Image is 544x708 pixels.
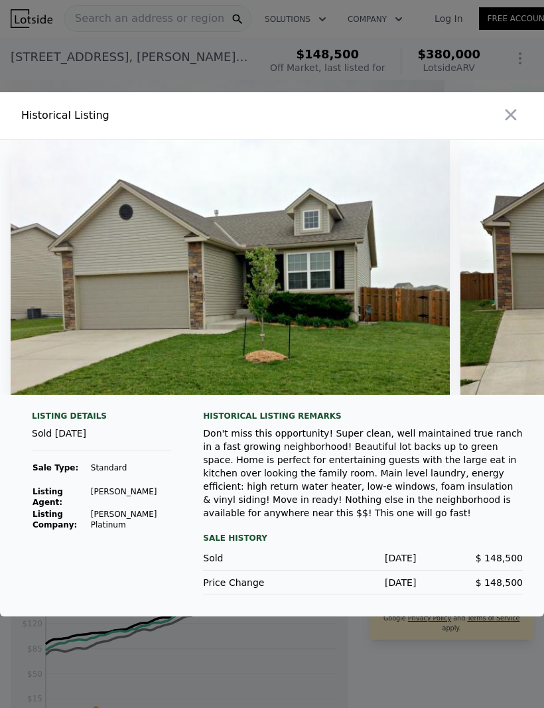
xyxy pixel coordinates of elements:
[33,463,78,472] strong: Sale Type:
[310,576,417,589] div: [DATE]
[33,487,63,507] strong: Listing Agent:
[203,530,523,546] div: Sale History
[90,462,172,474] td: Standard
[21,107,267,123] div: Historical Listing
[203,576,310,589] div: Price Change
[203,411,523,421] div: Historical Listing remarks
[310,551,417,565] div: [DATE]
[476,577,523,588] span: $ 148,500
[11,140,450,395] img: Property Img
[476,553,523,563] span: $ 148,500
[203,427,523,520] div: Don't miss this opportunity! Super clean, well maintained true ranch in a fast growing neighborho...
[90,486,172,508] td: [PERSON_NAME]
[33,510,77,530] strong: Listing Company:
[203,551,310,565] div: Sold
[90,508,172,531] td: [PERSON_NAME] Platinum
[32,427,171,451] div: Sold [DATE]
[32,411,171,427] div: Listing Details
